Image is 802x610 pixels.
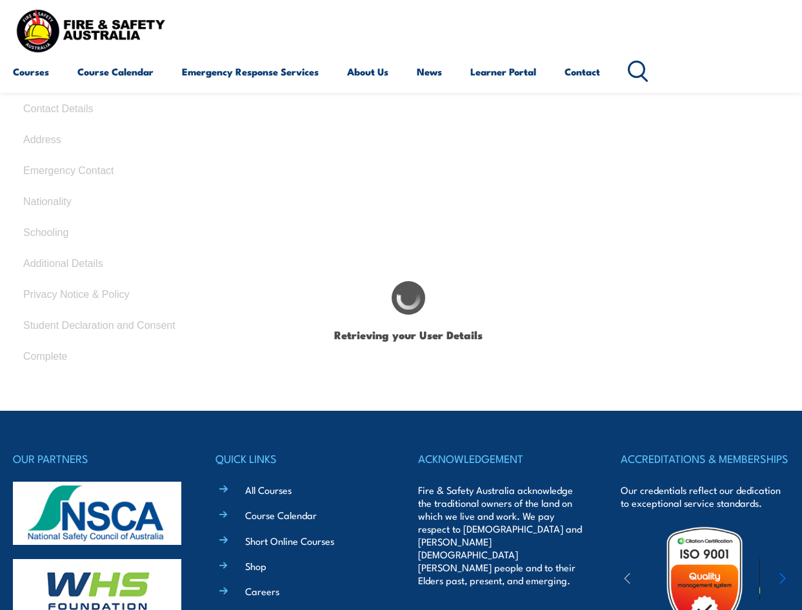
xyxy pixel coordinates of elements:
a: Course Calendar [245,508,317,522]
a: News [417,56,442,87]
a: Careers [245,584,279,598]
p: Fire & Safety Australia acknowledge the traditional owners of the land on which we live and work.... [418,484,586,587]
a: Courses [13,56,49,87]
h1: Retrieving your User Details [292,322,525,347]
p: Our credentials reflect our dedication to exceptional service standards. [621,484,789,509]
a: Course Calendar [77,56,154,87]
a: About Us [347,56,388,87]
a: Emergency Response Services [182,56,319,87]
h4: QUICK LINKS [216,449,384,467]
h4: OUR PARTNERS [13,449,181,467]
a: Contact [565,56,600,87]
a: All Courses [245,483,292,497]
a: Shop [245,559,266,573]
h4: ACCREDITATIONS & MEMBERSHIPS [621,449,789,467]
a: Learner Portal [470,56,536,87]
a: Short Online Courses [245,534,334,547]
img: nsca-logo-footer [13,482,181,545]
h4: ACKNOWLEDGEMENT [418,449,586,467]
